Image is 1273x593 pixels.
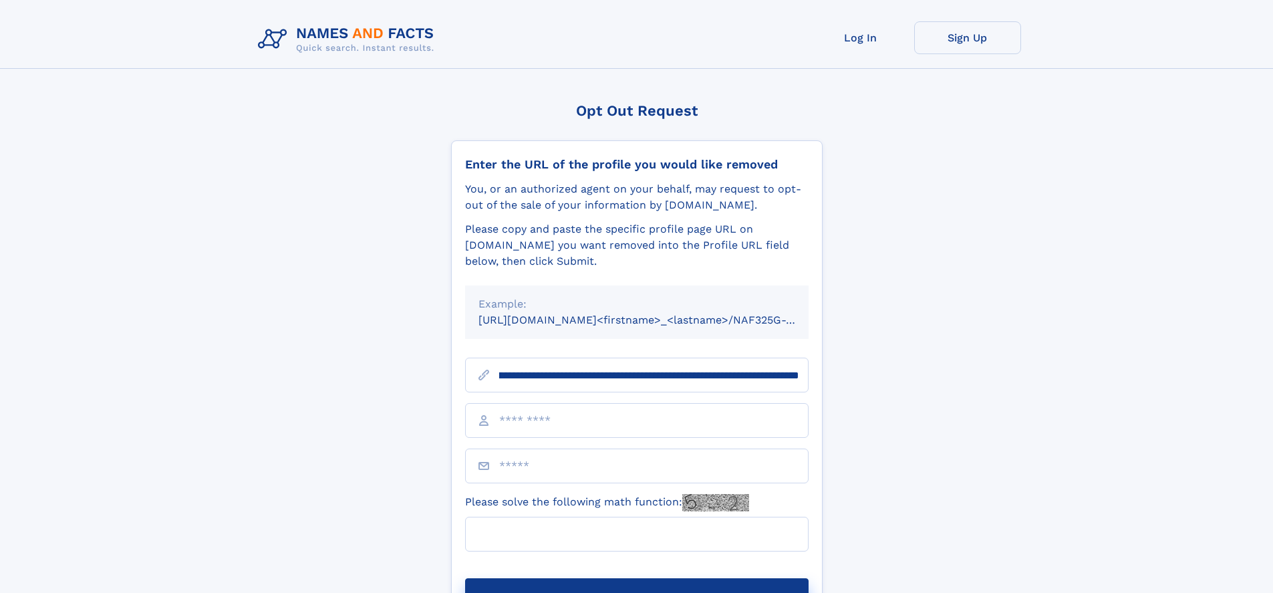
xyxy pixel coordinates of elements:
[914,21,1021,54] a: Sign Up
[465,181,809,213] div: You, or an authorized agent on your behalf, may request to opt-out of the sale of your informatio...
[807,21,914,54] a: Log In
[478,314,834,326] small: [URL][DOMAIN_NAME]<firstname>_<lastname>/NAF325G-xxxxxxxx
[451,102,823,119] div: Opt Out Request
[478,296,795,312] div: Example:
[465,157,809,172] div: Enter the URL of the profile you would like removed
[465,494,749,511] label: Please solve the following math function:
[465,221,809,269] div: Please copy and paste the specific profile page URL on [DOMAIN_NAME] you want removed into the Pr...
[253,21,445,57] img: Logo Names and Facts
